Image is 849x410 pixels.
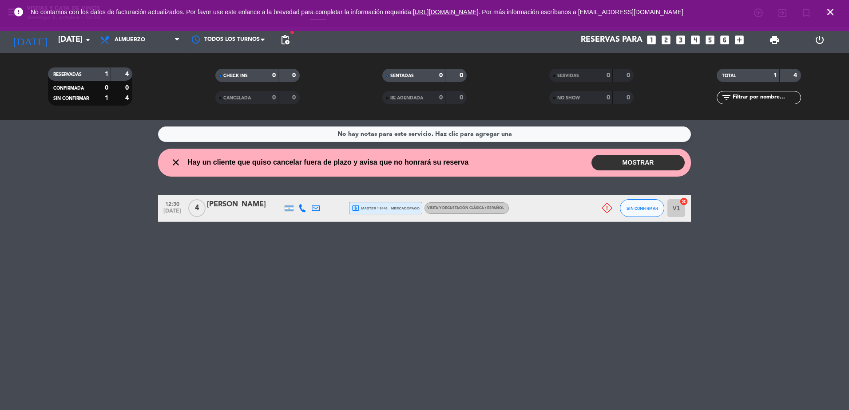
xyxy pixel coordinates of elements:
[825,7,836,17] i: close
[337,129,512,139] div: No hay notas para este servicio. Haz clic para agregar una
[646,34,657,46] i: looks_one
[660,34,672,46] i: looks_two
[620,199,664,217] button: SIN CONFIRMAR
[769,35,780,45] span: print
[280,35,290,45] span: pending_actions
[83,35,93,45] i: arrow_drop_down
[793,72,799,79] strong: 4
[607,95,610,101] strong: 0
[439,95,443,101] strong: 0
[272,95,276,101] strong: 0
[105,85,108,91] strong: 0
[105,95,108,101] strong: 1
[115,37,145,43] span: Almuerzo
[774,72,777,79] strong: 1
[591,155,685,170] button: MOSTRAR
[187,157,468,168] span: Hay un cliente que quiso cancelar fuera de plazo y avisa que no honrará su reserva
[223,74,248,78] span: CHECK INS
[413,8,479,16] a: [URL][DOMAIN_NAME]
[679,197,688,206] i: cancel
[797,27,842,53] div: LOG OUT
[125,95,131,101] strong: 4
[690,34,701,46] i: looks_4
[391,205,420,211] span: mercadopago
[460,95,465,101] strong: 0
[352,204,388,212] span: master * 8446
[125,85,131,91] strong: 0
[719,34,730,46] i: looks_6
[734,34,745,46] i: add_box
[627,72,632,79] strong: 0
[814,35,825,45] i: power_settings_new
[292,95,298,101] strong: 0
[272,72,276,79] strong: 0
[675,34,686,46] i: looks_3
[721,92,732,103] i: filter_list
[479,8,683,16] a: . Por más información escríbanos a [EMAIL_ADDRESS][DOMAIN_NAME]
[439,72,443,79] strong: 0
[161,208,183,218] span: [DATE]
[13,7,24,17] i: error
[557,74,579,78] span: SERVIDAS
[53,96,89,101] span: SIN CONFIRMAR
[31,8,683,16] span: No contamos con los datos de facturación actualizados. Por favor use este enlance a la brevedad p...
[627,206,658,211] span: SIN CONFIRMAR
[581,35,643,44] span: Reservas para
[460,72,465,79] strong: 0
[171,157,181,168] i: close
[390,74,414,78] span: SENTADAS
[7,30,54,50] i: [DATE]
[292,72,298,79] strong: 0
[390,96,423,100] span: RE AGENDADA
[125,71,131,77] strong: 4
[627,95,632,101] strong: 0
[53,86,84,91] span: CONFIRMADA
[290,30,295,35] span: fiber_manual_record
[704,34,716,46] i: looks_5
[607,72,610,79] strong: 0
[732,93,801,102] input: Filtrar por nombre...
[722,74,736,78] span: TOTAL
[207,199,282,210] div: [PERSON_NAME]
[53,72,82,77] span: RESERVADAS
[557,96,580,100] span: NO SHOW
[352,204,360,212] i: local_atm
[223,96,251,100] span: CANCELADA
[188,199,206,217] span: 4
[105,71,108,77] strong: 1
[427,206,504,210] span: VISITA Y DEGUSTACIÓN CLÁSICA / ESPAÑOL
[161,198,183,209] span: 12:30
